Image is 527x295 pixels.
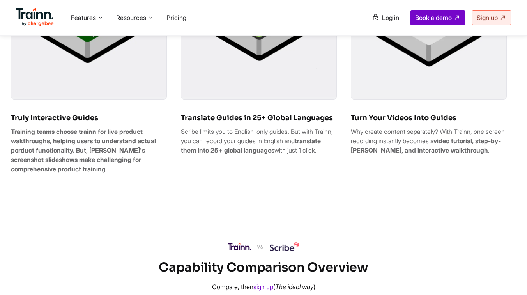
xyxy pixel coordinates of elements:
[351,137,501,154] b: video tutorial, step-by-[PERSON_NAME], and interactive walkthrough
[477,14,498,21] span: Sign up
[71,13,96,22] span: Features
[11,128,156,173] b: Training teams choose trainn for live product wakthroughs, helping users to understand actual por...
[488,258,527,295] iframe: Chat Widget
[351,114,507,122] h6: Turn Your Videos Into Guides
[16,8,54,27] img: Trainn Logo
[415,14,452,21] span: Book a demo
[228,243,251,250] img: Trainn Logo
[410,10,465,25] a: Book a demo
[11,114,167,122] h6: Truly Interactive Guides
[166,14,186,21] a: Pricing
[382,14,399,21] span: Log in
[472,10,511,25] a: Sign up
[116,13,146,22] span: Resources
[367,11,404,25] a: Log in
[181,137,321,154] b: translate them into 25+ global languages
[181,114,337,122] h6: Translate Guides in 25+ Global Languages
[270,242,299,251] img: scribe logo
[257,245,263,249] img: Illustration of the word “versus”
[181,127,337,155] p: Scribe limits you to English-only guides. But with Trainn, you can record your guides in English ...
[275,283,313,291] i: The ideal way
[351,127,507,155] p: Why create content separately? With Trainn, one screen recording instantly becomes a .
[253,283,273,291] a: sign up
